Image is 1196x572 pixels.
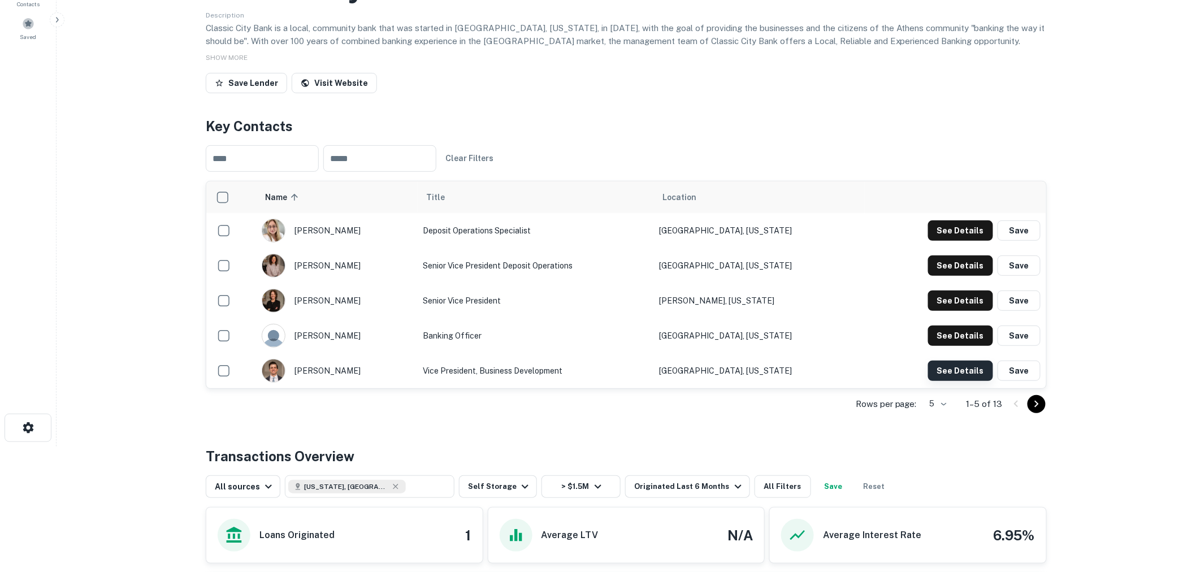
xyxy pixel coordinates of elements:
th: Title [418,181,654,213]
span: [US_STATE], [GEOGRAPHIC_DATA] [304,482,389,492]
button: See Details [928,326,993,346]
span: Name [265,190,302,204]
p: Rows per page: [856,397,917,411]
button: Self Storage [459,475,537,498]
div: 5 [921,396,948,412]
button: Save [998,255,1041,276]
span: Title [427,190,460,204]
td: Deposit Operations Specialist [418,213,654,248]
img: 1718320372245 [262,219,285,242]
div: All sources [215,480,275,493]
button: > $1.5M [541,475,621,498]
div: [PERSON_NAME] [262,254,412,278]
h4: 1 [466,525,471,545]
td: Banking Officer [418,318,654,353]
h4: Transactions Overview [206,446,354,466]
button: See Details [928,361,993,381]
button: Save [998,291,1041,311]
span: Location [662,190,696,204]
td: Senior Vice President [418,283,654,318]
div: [PERSON_NAME] [262,289,412,313]
button: Reset [856,475,892,498]
span: SHOW MORE [206,54,248,62]
th: Name [256,181,418,213]
button: All sources [206,475,280,498]
td: [GEOGRAPHIC_DATA], [US_STATE] [653,213,865,248]
button: Go to next page [1028,395,1046,413]
h6: Loans Originated [259,528,335,542]
p: 1–5 of 13 [967,397,1003,411]
button: Save [998,326,1041,346]
p: Classic City Bank is a local, community bank that was started in [GEOGRAPHIC_DATA], [US_STATE], i... [206,21,1047,48]
button: All Filters [755,475,811,498]
th: Location [653,181,865,213]
div: [PERSON_NAME] [262,359,412,383]
div: [PERSON_NAME] [262,324,412,348]
div: Originated Last 6 Months [634,480,744,493]
img: 1712079950819 [262,359,285,382]
td: [GEOGRAPHIC_DATA], [US_STATE] [653,353,865,388]
button: See Details [928,255,993,276]
button: Save Lender [206,73,287,93]
button: Save [998,220,1041,241]
span: Saved [20,32,37,41]
a: Saved [3,13,53,44]
td: Vice President, Business Development [418,353,654,388]
td: [GEOGRAPHIC_DATA], [US_STATE] [653,248,865,283]
iframe: Chat Widget [1139,482,1196,536]
img: 1712680893082 [262,254,285,277]
button: See Details [928,220,993,241]
button: Save [998,361,1041,381]
button: Clear Filters [441,148,498,168]
img: 9c8pery4andzj6ohjkjp54ma2 [262,324,285,347]
button: Save your search to get updates of matches that match your search criteria. [816,475,852,498]
h4: 6.95% [994,525,1035,545]
button: Originated Last 6 Months [625,475,749,498]
td: [PERSON_NAME], [US_STATE] [653,283,865,318]
h4: Key Contacts [206,116,1047,136]
h4: N/A [727,525,753,545]
h6: Average LTV [541,528,599,542]
div: scrollable content [206,181,1046,388]
td: [GEOGRAPHIC_DATA], [US_STATE] [653,318,865,353]
div: [PERSON_NAME] [262,219,412,242]
button: See Details [928,291,993,311]
h6: Average Interest Rate [823,528,921,542]
img: 1705676984936 [262,289,285,312]
a: Visit Website [292,73,377,93]
td: Senior Vice President Deposit Operations [418,248,654,283]
span: Description [206,11,244,19]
